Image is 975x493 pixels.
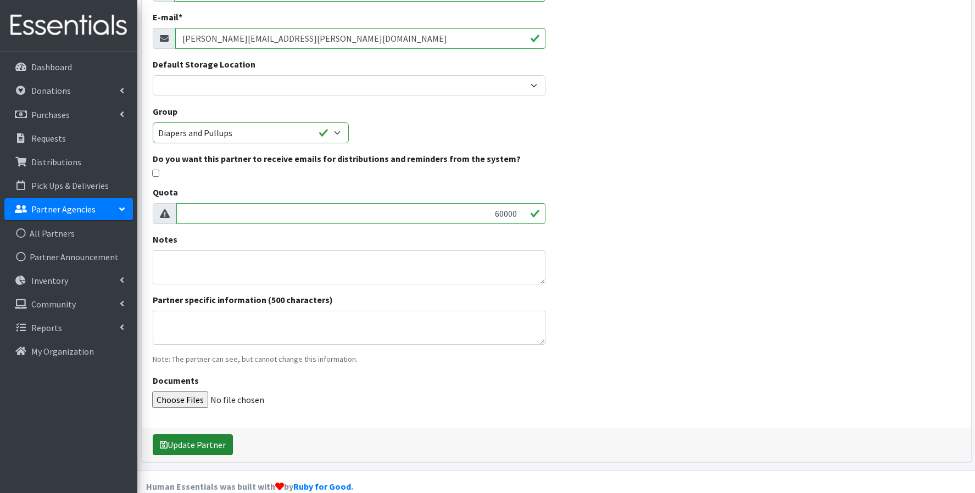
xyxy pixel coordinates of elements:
[4,222,133,244] a: All Partners
[31,275,68,286] p: Inventory
[4,198,133,220] a: Partner Agencies
[4,80,133,102] a: Donations
[4,56,133,78] a: Dashboard
[4,127,133,149] a: Requests
[153,152,521,165] label: Do you want this partner to receive emails for distributions and reminders from the system?
[31,204,96,215] p: Partner Agencies
[31,156,81,167] p: Distributions
[4,293,133,315] a: Community
[4,317,133,339] a: Reports
[153,233,177,246] label: Notes
[179,12,182,23] abbr: required
[4,246,133,268] a: Partner Announcement
[31,109,70,120] p: Purchases
[31,85,71,96] p: Donations
[146,481,353,492] strong: Human Essentials was built with by .
[4,7,133,44] img: HumanEssentials
[153,58,255,71] label: Default Storage Location
[31,346,94,357] p: My Organization
[4,151,133,173] a: Distributions
[31,322,62,333] p: Reports
[31,133,66,144] p: Requests
[293,481,351,492] a: Ruby for Good
[31,180,109,191] p: Pick Ups & Deliveries
[4,175,133,197] a: Pick Ups & Deliveries
[31,299,76,310] p: Community
[153,10,182,24] label: E-mail
[153,434,233,455] button: Update Partner
[4,270,133,292] a: Inventory
[153,293,333,306] label: Partner specific information (500 characters)
[4,340,133,362] a: My Organization
[153,374,199,387] label: Documents
[153,354,545,365] p: Note: The partner can see, but cannot change this information.
[153,186,178,199] label: Quota
[153,105,177,118] label: Group
[4,104,133,126] a: Purchases
[31,61,72,72] p: Dashboard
